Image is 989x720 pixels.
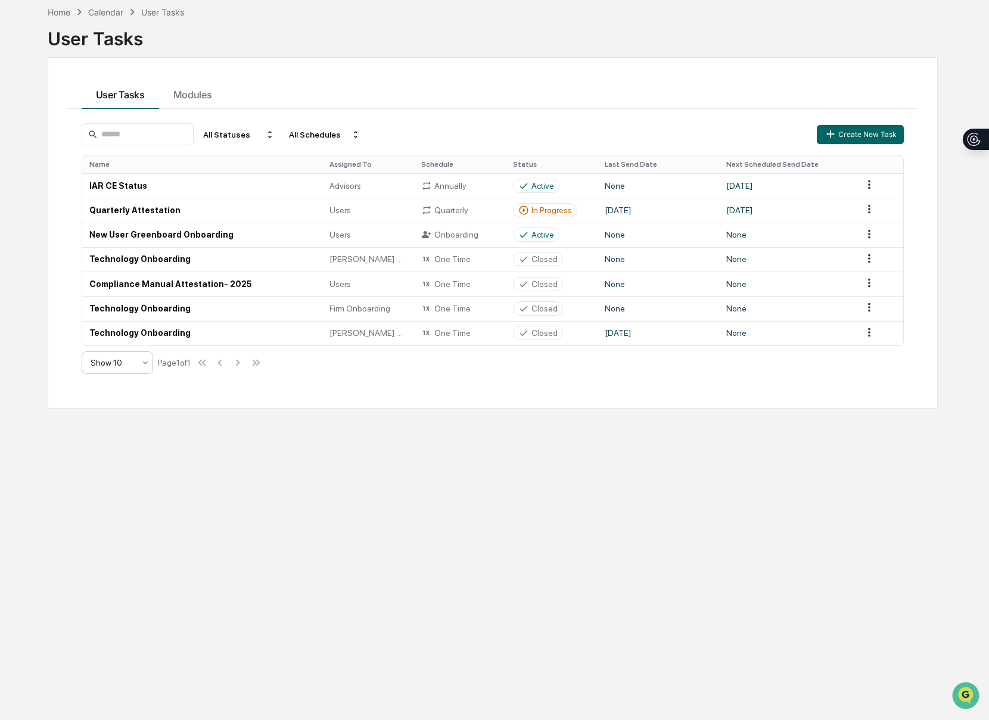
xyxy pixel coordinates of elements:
td: Compliance Manual Attestation- 2025 [82,272,322,296]
div: Closed [531,279,558,289]
img: 1746055101610-c473b297-6a78-478c-a979-82029cc54cd1 [12,91,33,113]
div: We're available if you need us! [41,103,151,113]
span: Firm Onboarding [329,304,390,313]
span: Attestations [98,150,148,162]
td: None [598,272,719,296]
a: 🗄️Attestations [82,145,153,167]
td: None [598,223,719,247]
button: Modules [159,77,226,109]
td: New User Greenboard Onboarding [82,223,322,247]
div: Closed [531,328,558,338]
div: Active [531,230,554,239]
iframe: Open customer support [951,681,983,713]
td: None [598,173,719,198]
button: Create New Task [817,125,904,144]
td: None [719,321,856,345]
td: None [719,223,856,247]
button: User Tasks [82,77,159,109]
span: [PERSON_NAME] Onboard [329,254,407,264]
td: None [719,247,856,272]
td: IAR CE Status [82,173,322,198]
div: Closed [531,254,558,264]
a: Powered byPylon [84,201,144,211]
th: Name [82,155,322,173]
span: Pylon [119,202,144,211]
span: Users [329,279,351,289]
div: In Progress [531,205,572,215]
div: Onboarding [421,229,499,240]
div: Home [48,7,70,17]
div: Active [531,181,554,191]
div: Page 1 of 1 [158,358,191,367]
td: [DATE] [598,198,719,222]
div: User Tasks [48,18,938,49]
div: Quarterly [421,205,499,216]
th: Next Scheduled Send Date [719,155,856,173]
span: [PERSON_NAME] and [PERSON_NAME] Onboard [329,328,407,338]
span: Preclearance [24,150,77,162]
div: Calendar [88,7,123,17]
button: Start new chat [203,95,217,109]
div: One Time [421,328,499,338]
div: One Time [421,254,499,264]
div: Start new chat [41,91,195,103]
span: Users [329,205,351,215]
td: None [719,272,856,296]
p: How can we help? [12,25,217,44]
div: All Schedules [284,125,365,144]
div: 🖐️ [12,151,21,161]
a: 🖐️Preclearance [7,145,82,167]
td: None [719,296,856,320]
td: None [598,296,719,320]
div: 🗄️ [86,151,96,161]
span: Users [329,230,351,239]
div: User Tasks [141,7,184,17]
th: Status [506,155,598,173]
td: Technology Onboarding [82,296,322,320]
div: Annually [421,180,499,191]
div: All Statuses [198,125,279,144]
div: One Time [421,303,499,314]
div: One Time [421,279,499,289]
th: Schedule [414,155,506,173]
th: Last Send Date [598,155,719,173]
td: Technology Onboarding [82,321,322,345]
a: 🔎Data Lookup [7,168,80,189]
td: [DATE] [598,321,719,345]
td: [DATE] [719,198,856,222]
td: Technology Onboarding [82,247,322,272]
span: Data Lookup [24,173,75,185]
th: Assigned To [322,155,414,173]
td: [DATE] [719,173,856,198]
span: Advisors [329,181,361,191]
div: 🔎 [12,174,21,183]
td: None [598,247,719,272]
td: Quarterly Attestation [82,198,322,222]
div: Closed [531,304,558,313]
